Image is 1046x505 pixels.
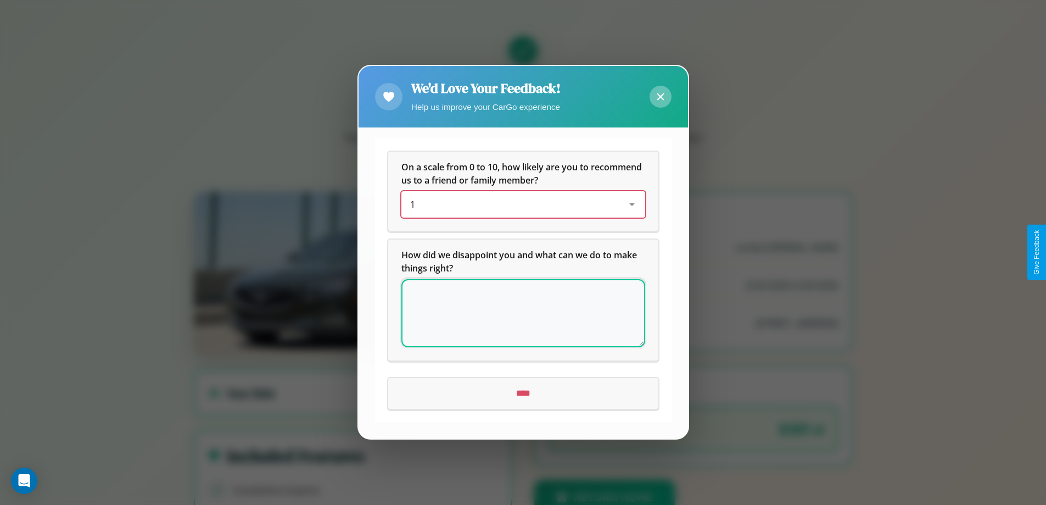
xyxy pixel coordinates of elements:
[411,99,561,114] p: Help us improve your CarGo experience
[401,192,645,218] div: On a scale from 0 to 10, how likely are you to recommend us to a friend or family member?
[401,161,645,187] h5: On a scale from 0 to 10, how likely are you to recommend us to a friend or family member?
[1033,230,1041,275] div: Give Feedback
[411,79,561,97] h2: We'd Love Your Feedback!
[388,152,658,231] div: On a scale from 0 to 10, how likely are you to recommend us to a friend or family member?
[401,162,644,187] span: On a scale from 0 to 10, how likely are you to recommend us to a friend or family member?
[410,199,415,211] span: 1
[11,468,37,494] div: Open Intercom Messenger
[401,249,639,275] span: How did we disappoint you and what can we do to make things right?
